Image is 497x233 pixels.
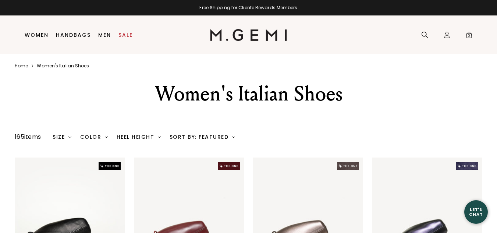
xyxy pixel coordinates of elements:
img: chevron-down.svg [68,135,71,138]
a: Handbags [56,32,91,38]
div: Color [80,134,108,140]
img: chevron-down.svg [158,135,161,138]
div: Let's Chat [464,207,488,216]
a: Sale [118,32,133,38]
a: Women [25,32,49,38]
a: Women's italian shoes [37,63,89,69]
img: chevron-down.svg [232,135,235,138]
img: The One tag [99,162,121,170]
a: Men [98,32,111,38]
span: 0 [465,33,473,40]
img: M.Gemi [210,29,287,41]
div: Heel Height [117,134,161,140]
div: Sort By: Featured [170,134,235,140]
div: 165 items [15,133,41,141]
div: Size [53,134,71,140]
div: Women's Italian Shoes [112,81,385,107]
img: chevron-down.svg [105,135,108,138]
a: Home [15,63,28,69]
